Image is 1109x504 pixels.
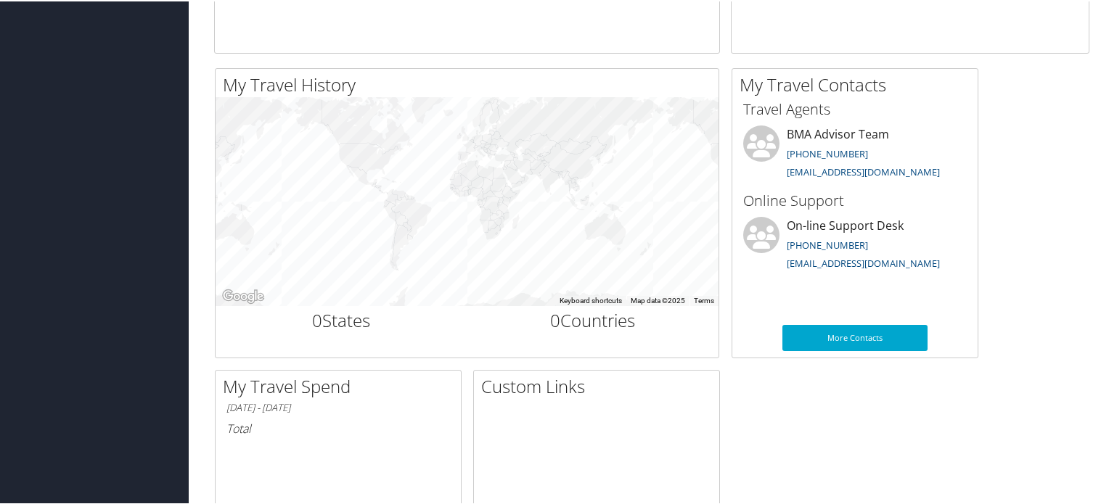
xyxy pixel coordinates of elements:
[481,373,719,397] h2: Custom Links
[226,400,450,413] h6: [DATE] - [DATE]
[226,307,457,331] h2: States
[226,419,450,435] h6: Total
[743,98,967,118] h3: Travel Agents
[787,237,868,250] a: [PHONE_NUMBER]
[219,286,267,305] img: Google
[787,164,940,177] a: [EMAIL_ADDRESS][DOMAIN_NAME]
[787,255,940,268] a: [EMAIL_ADDRESS][DOMAIN_NAME]
[312,307,322,331] span: 0
[550,307,560,331] span: 0
[740,71,978,96] h2: My Travel Contacts
[560,294,622,305] button: Keyboard shortcuts
[223,373,461,397] h2: My Travel Spend
[782,323,928,350] a: More Contacts
[223,71,719,96] h2: My Travel History
[743,189,967,210] h3: Online Support
[478,307,708,331] h2: Countries
[694,295,714,303] a: Terms (opens in new tab)
[736,215,974,275] li: On-line Support Desk
[787,146,868,159] a: [PHONE_NUMBER]
[631,295,685,303] span: Map data ©2025
[736,124,974,183] li: BMA Advisor Team
[219,286,267,305] a: Open this area in Google Maps (opens a new window)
